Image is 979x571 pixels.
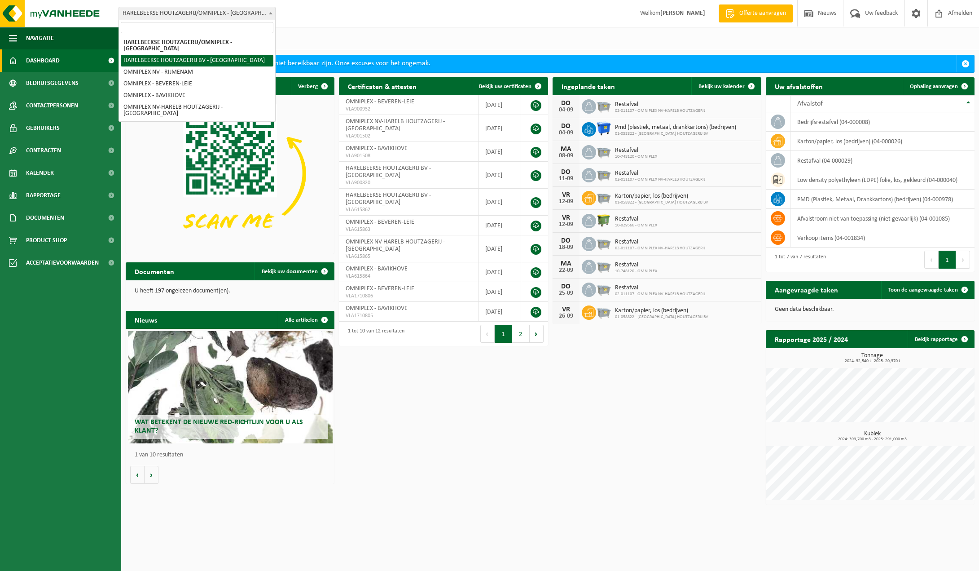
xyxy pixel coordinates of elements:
[255,262,334,280] a: Bekijk uw documenten
[615,177,705,182] span: 02-011107 - OMNIPLEX NV-HARELB HOUTZAGERIJ
[691,77,760,95] a: Bekijk uw kalender
[790,190,975,209] td: PMD (Plastiek, Metaal, Drankkartons) (bedrijven) (04-000978)
[790,112,975,132] td: bedrijfsrestafval (04-000008)
[615,307,708,314] span: Karton/papier, los (bedrijven)
[128,331,333,443] a: Wat betekent de nieuwe RED-richtlijn voor u als klant?
[956,251,970,269] button: Next
[596,167,611,182] img: WB-2500-GAL-GY-01
[939,251,956,269] button: 1
[615,292,705,297] span: 02-011107 - OMNIPLEX NV-HARELB HOUTZAGERIJ
[346,192,431,206] span: HARELBEEKSE HOUTZAGERIJ BV - [GEOGRAPHIC_DATA]
[479,95,521,115] td: [DATE]
[790,209,975,228] td: afvalstroom niet van toepassing (niet gevaarlijk) (04-001085)
[557,283,575,290] div: DO
[615,131,736,137] span: 01-058822 - [GEOGRAPHIC_DATA] HOUTZAGERIJ BV
[888,287,958,293] span: Toon de aangevraagde taken
[479,216,521,235] td: [DATE]
[557,176,575,182] div: 11-09
[530,325,544,343] button: Next
[557,199,575,205] div: 12-09
[479,189,521,216] td: [DATE]
[291,77,334,95] button: Verberg
[775,306,966,313] p: Geen data beschikbaar.
[770,353,975,363] h3: Tonnage
[557,244,575,251] div: 18-09
[135,288,325,294] p: U heeft 197 ongelezen document(en).
[278,311,334,329] a: Alle artikelen
[770,250,826,270] div: 1 tot 7 van 7 resultaten
[495,325,512,343] button: 1
[924,251,939,269] button: Previous
[790,228,975,248] td: verkoop items (04-001834)
[480,325,495,343] button: Previous
[615,154,657,159] span: 10-748120 - OMNIPLEX
[479,282,521,302] td: [DATE]
[903,77,974,95] a: Ophaling aanvragen
[26,162,54,184] span: Kalender
[557,123,575,130] div: DO
[557,100,575,107] div: DO
[557,153,575,159] div: 08-09
[26,139,61,162] span: Contracten
[346,226,471,233] span: VLA615863
[596,304,611,319] img: WB-2500-GAL-GY-01
[557,260,575,267] div: MA
[346,152,471,159] span: VLA901508
[121,102,273,120] li: OMNIPLEX NV-HARELB HOUTZAGERIJ - [GEOGRAPHIC_DATA]
[479,84,531,89] span: Bekijk uw certificaten
[615,239,705,246] span: Restafval
[346,273,471,280] span: VLA615864
[26,27,54,49] span: Navigatie
[479,302,521,322] td: [DATE]
[615,223,657,228] span: 10-029566 - OMNIPLEX
[615,101,705,108] span: Restafval
[346,285,414,292] span: OMNIPLEX - BEVEREN-LEIE
[512,325,530,343] button: 2
[479,262,521,282] td: [DATE]
[557,107,575,113] div: 04-09
[479,142,521,162] td: [DATE]
[346,253,471,260] span: VLA615865
[557,191,575,199] div: VR
[346,133,471,140] span: VLA901502
[596,121,611,136] img: WB-1100-HPE-BE-01
[766,281,847,298] h2: Aangevraagde taken
[737,9,788,18] span: Offerte aanvragen
[615,193,708,200] span: Karton/papier, los (bedrijven)
[346,118,445,132] span: OMNIPLEX NV-HARELB HOUTZAGERIJ - [GEOGRAPHIC_DATA]
[119,7,276,20] span: HARELBEEKSE HOUTZAGERIJ/OMNIPLEX - HARELBEKE
[770,359,975,363] span: 2024: 32,540 t - 2025: 20,370 t
[596,144,611,159] img: WB-2500-GAL-GY-01
[557,130,575,136] div: 04-09
[615,108,705,114] span: 02-011107 - OMNIPLEX NV-HARELB HOUTZAGERIJ
[596,212,611,228] img: WB-1100-HPE-GN-50
[615,261,657,269] span: Restafval
[479,162,521,189] td: [DATE]
[346,292,471,300] span: VLA1710806
[298,84,318,89] span: Verberg
[121,90,273,102] li: OMNIPLEX - BAVIKHOVE
[790,132,975,151] td: karton/papier, los (bedrijven) (04-000026)
[596,190,611,205] img: WB-2500-GAL-GY-01
[766,330,857,348] h2: Rapportage 2025 / 2024
[26,72,79,94] span: Bedrijfsgegevens
[126,311,166,328] h2: Nieuws
[770,431,975,442] h3: Kubiek
[790,151,975,170] td: restafval (04-000029)
[766,77,832,95] h2: Uw afvalstoffen
[719,4,793,22] a: Offerte aanvragen
[615,147,657,154] span: Restafval
[557,290,575,297] div: 25-09
[557,313,575,319] div: 26-09
[557,214,575,221] div: VR
[121,78,273,90] li: OMNIPLEX - BEVEREN-LEIE
[615,314,708,320] span: 01-058822 - [GEOGRAPHIC_DATA] HOUTZAGERIJ BV
[121,37,273,55] li: HARELBEEKSE HOUTZAGERIJ/OMNIPLEX - [GEOGRAPHIC_DATA]
[472,77,547,95] a: Bekijk uw certificaten
[346,145,408,152] span: OMNIPLEX - BAVIKHOVE
[479,235,521,262] td: [DATE]
[121,55,273,66] li: HARELBEEKSE HOUTZAGERIJ BV - [GEOGRAPHIC_DATA]
[346,106,471,113] span: VLA900932
[770,437,975,442] span: 2024: 399,700 m3 - 2025: 291,000 m3
[881,281,974,299] a: Toon de aangevraagde taken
